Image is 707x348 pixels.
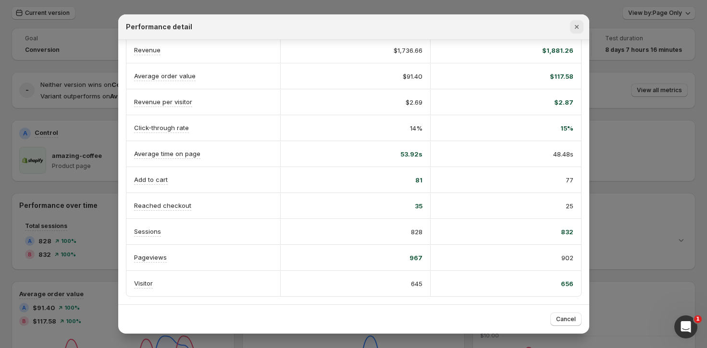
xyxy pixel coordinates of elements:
[550,312,582,326] button: Cancel
[415,175,422,185] span: 81
[400,149,422,159] span: 53.92s
[134,149,200,158] p: Average time on page
[411,279,422,288] span: 645
[550,72,573,81] span: $117.58
[394,46,422,55] span: $1,736.66
[409,253,422,263] span: 967
[566,175,573,185] span: 77
[410,123,422,133] span: 14%
[134,71,196,81] p: Average order value
[134,123,189,132] p: Click-through rate
[566,201,573,211] span: 25
[134,201,191,210] p: Reached checkout
[406,97,422,107] span: $2.69
[674,315,697,338] iframe: Intercom live chat
[134,97,192,107] p: Revenue per visitor
[403,72,422,81] span: $91.40
[556,315,576,323] span: Cancel
[134,252,167,262] p: Pageviews
[542,46,573,55] span: $1,881.26
[134,278,153,288] p: Visitor
[561,279,573,288] span: 656
[560,123,573,133] span: 15%
[561,253,573,263] span: 902
[694,315,702,323] span: 1
[411,227,422,237] span: 828
[553,149,573,159] span: 48.48s
[134,45,161,55] p: Revenue
[561,227,573,237] span: 832
[134,227,161,236] p: Sessions
[134,175,168,184] p: Add to cart
[570,20,583,34] button: Close
[126,22,192,32] h2: Performance detail
[415,201,422,211] span: 35
[554,97,573,107] span: $2.87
